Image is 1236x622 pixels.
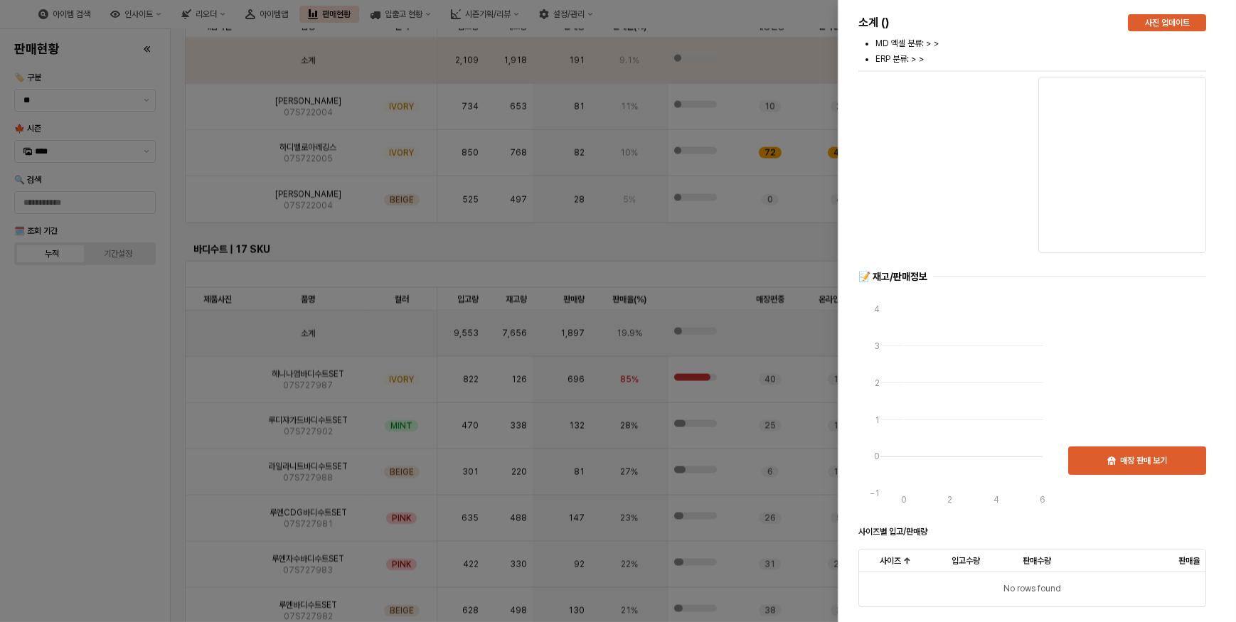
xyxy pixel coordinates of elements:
h5: 소계 () [858,16,1117,30]
span: 판매율 [1178,555,1200,567]
button: 사진 업데이트 [1128,14,1206,31]
p: 매장 판매 보기 [1120,455,1167,466]
span: 판매수량 [1023,555,1051,567]
strong: 사이즈별 입고/판매량 [858,527,927,537]
li: MD 엑셀 분류: > > [875,37,1206,50]
span: 사이즈 [880,555,901,567]
div: No rows found [859,572,1205,606]
span: 입고수량 [952,555,980,567]
li: ERP 분류: > > [875,53,1206,65]
button: 매장 판매 보기 [1068,446,1206,475]
div: 📝 재고/판매정보 [858,270,927,284]
p: 사진 업데이트 [1145,17,1190,28]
